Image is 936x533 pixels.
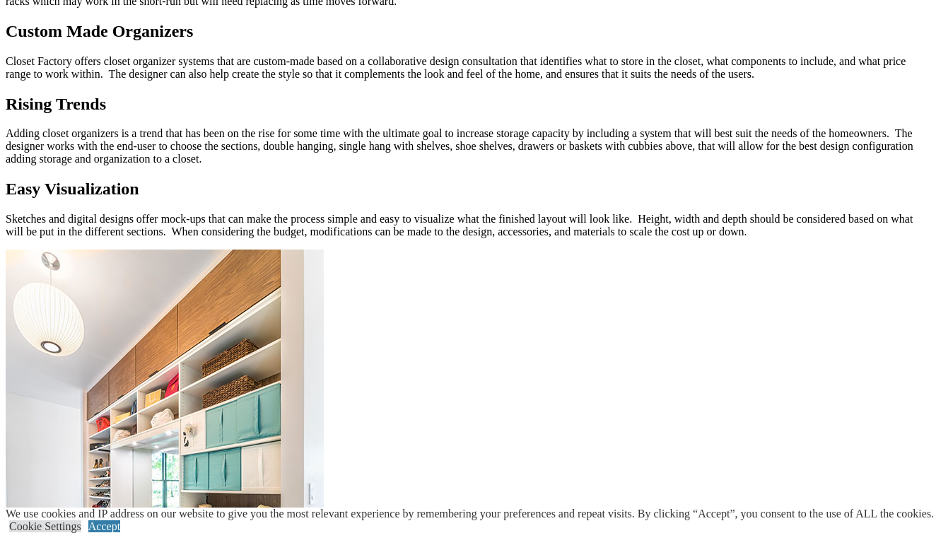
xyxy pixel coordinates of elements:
[6,95,930,114] h2: Rising Trends
[9,520,81,532] a: Cookie Settings
[6,22,930,41] h2: Custom Made Organizers
[6,127,930,165] p: Adding closet organizers is a trend that has been on the rise for some time with the ultimate goa...
[88,520,120,532] a: Accept
[6,213,930,238] p: Sketches and digital designs offer mock-ups that can make the process simple and easy to visualiz...
[6,180,930,199] h2: Easy Visualization
[6,508,934,520] div: We use cookies and IP address on our website to give you the most relevant experience by remember...
[6,55,930,81] p: Closet Factory offers closet organizer systems that are custom-made based on a collaborative desi...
